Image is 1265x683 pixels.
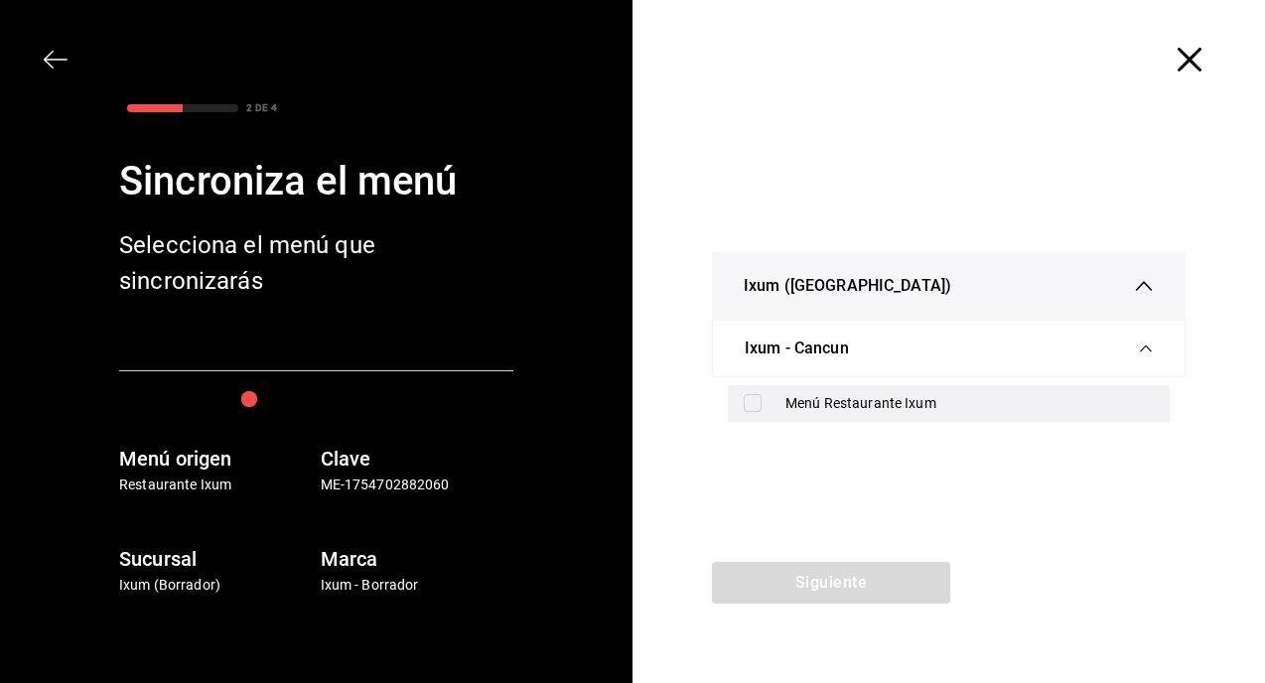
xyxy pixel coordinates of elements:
[246,100,277,115] div: 2 DE 4
[321,443,514,475] h6: Clave
[321,543,514,575] h6: Marca
[785,393,1154,414] div: Menú Restaurante Ixum
[321,575,514,596] p: Ixum - Borrador
[745,337,849,360] span: Ixum - Cancun
[119,152,513,211] div: Sincroniza el menú
[119,543,313,575] h6: Sucursal
[119,575,313,596] p: Ixum (Borrador)
[119,443,313,475] h6: Menú origen
[119,227,437,299] div: Selecciona el menú que sincronizarás
[321,475,514,495] p: ME-1754702882060
[744,274,951,298] span: Ixum ([GEOGRAPHIC_DATA])
[119,475,313,495] p: Restaurante Ixum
